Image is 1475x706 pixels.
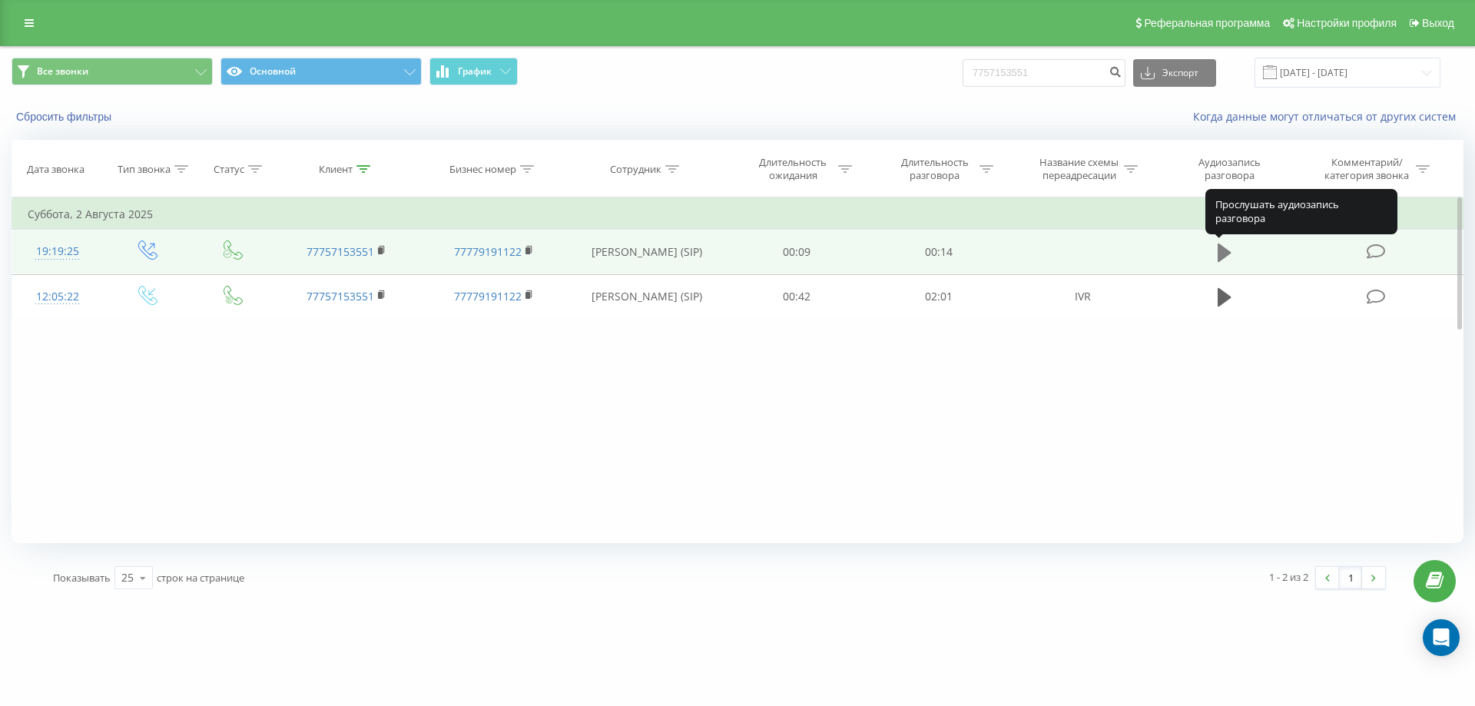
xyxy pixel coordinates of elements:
[12,199,1463,230] td: Суббота, 2 Августа 2025
[454,289,522,303] a: 77779191122
[449,163,516,176] div: Бизнес номер
[867,274,1009,319] td: 02:01
[458,66,492,77] span: График
[1205,189,1397,234] div: Прослушать аудиозапись разговора
[28,282,88,312] div: 12:05:22
[220,58,422,85] button: Основной
[307,244,374,259] a: 77757153551
[27,163,85,176] div: Дата звонка
[12,58,213,85] button: Все звонки
[1180,156,1280,182] div: Аудиозапись разговора
[1339,567,1362,588] a: 1
[307,289,374,303] a: 77757153551
[157,571,244,585] span: строк на странице
[454,244,522,259] a: 77779191122
[1322,156,1412,182] div: Комментарий/категория звонка
[1422,17,1454,29] span: Выход
[12,110,119,124] button: Сбросить фильтры
[963,59,1125,87] input: Поиск по номеру
[1193,109,1463,124] a: Когда данные могут отличаться от других систем
[1297,17,1397,29] span: Настройки профиля
[567,274,726,319] td: [PERSON_NAME] (SIP)
[1269,569,1308,585] div: 1 - 2 из 2
[28,237,88,267] div: 19:19:25
[214,163,244,176] div: Статус
[867,230,1009,274] td: 00:14
[37,65,88,78] span: Все звонки
[893,156,976,182] div: Длительность разговора
[726,274,867,319] td: 00:42
[567,230,726,274] td: [PERSON_NAME] (SIP)
[752,156,834,182] div: Длительность ожидания
[319,163,353,176] div: Клиент
[610,163,661,176] div: Сотрудник
[1144,17,1270,29] span: Реферальная программа
[53,571,111,585] span: Показывать
[429,58,518,85] button: График
[1423,619,1460,656] div: Open Intercom Messenger
[1133,59,1216,87] button: Экспорт
[121,570,134,585] div: 25
[1038,156,1120,182] div: Название схемы переадресации
[1009,274,1157,319] td: IVR
[118,163,171,176] div: Тип звонка
[726,230,867,274] td: 00:09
